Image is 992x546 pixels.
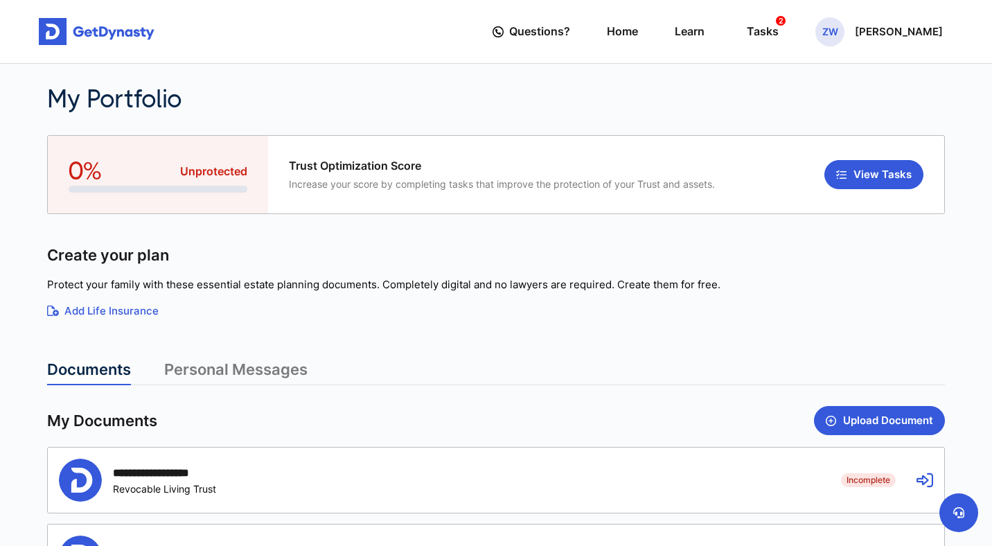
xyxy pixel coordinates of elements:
a: Personal Messages [164,360,308,385]
a: Learn [675,12,705,51]
h2: My Portfolio [47,85,713,114]
button: View Tasks [824,160,923,189]
span: 2 [776,16,786,26]
span: My Documents [47,411,157,431]
span: Unprotected [180,164,247,179]
img: Get started for free with Dynasty Trust Company [39,18,154,46]
span: 0% [69,157,102,186]
span: Questions? [509,19,570,44]
p: [PERSON_NAME] [855,26,943,37]
p: Protect your family with these essential estate planning documents. Completely digital and no law... [47,277,945,293]
span: Increase your score by completing tasks that improve the protection of your Trust and assets. [289,178,715,190]
a: Documents [47,360,131,385]
a: Tasks2 [741,12,779,51]
a: Home [607,12,638,51]
a: Questions? [493,12,570,51]
button: Upload Document [814,406,945,435]
span: ZW [815,17,844,46]
span: Incomplete [841,473,896,487]
span: Create your plan [47,245,169,265]
div: Tasks [747,19,779,44]
button: ZW[PERSON_NAME] [815,17,943,46]
img: Person [59,459,102,502]
span: Trust Optimization Score [289,159,715,173]
div: Revocable Living Trust [113,483,216,495]
a: Add Life Insurance [47,303,945,319]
